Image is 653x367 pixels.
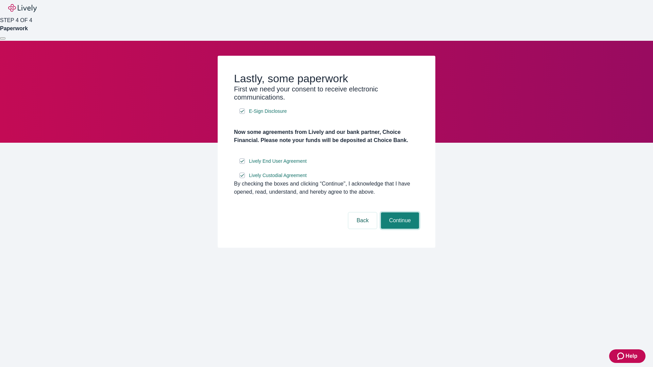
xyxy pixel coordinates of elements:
span: E-Sign Disclosure [249,108,287,115]
span: Help [625,352,637,360]
button: Zendesk support iconHelp [609,349,646,363]
h2: Lastly, some paperwork [234,72,419,85]
img: Lively [8,4,37,12]
h4: Now some agreements from Lively and our bank partner, Choice Financial. Please note your funds wi... [234,128,419,144]
button: Back [348,212,377,229]
a: e-sign disclosure document [248,171,308,180]
span: Lively End User Agreement [249,158,307,165]
a: e-sign disclosure document [248,107,288,116]
div: By checking the boxes and clicking “Continue", I acknowledge that I have opened, read, understand... [234,180,419,196]
span: Lively Custodial Agreement [249,172,307,179]
h3: First we need your consent to receive electronic communications. [234,85,419,101]
svg: Zendesk support icon [617,352,625,360]
a: e-sign disclosure document [248,157,308,165]
button: Continue [381,212,419,229]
